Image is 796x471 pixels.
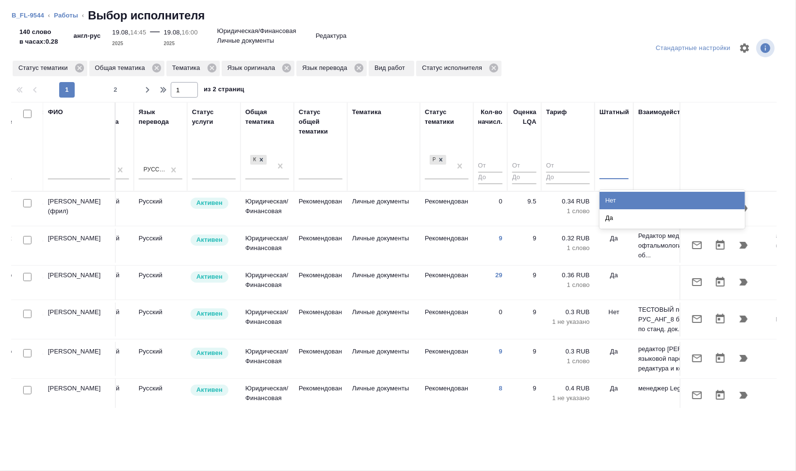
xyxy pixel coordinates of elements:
[134,229,187,263] td: Русский
[23,349,32,357] input: Выбери исполнителей, чтобы отправить приглашение на работу
[89,61,164,76] div: Общая тематика
[595,379,634,413] td: Да
[294,192,347,226] td: Рекомендован
[43,342,116,376] td: [PERSON_NAME]
[685,270,709,294] button: Отправить предложение о работе
[600,107,629,117] div: Штатный
[709,347,732,370] button: Открыть календарь загрузки
[429,154,447,166] div: Рекомендован
[134,192,187,226] td: Русский
[546,234,590,243] p: 0.32 RUB
[416,61,502,76] div: Статус исполнителя
[507,192,541,226] td: 9.5
[420,342,473,376] td: Рекомендован
[595,266,634,300] td: Да
[595,342,634,376] td: Да
[130,29,146,36] p: 14:45
[108,82,123,98] button: 2
[478,172,503,184] input: До
[595,192,634,226] td: Нет
[420,266,473,300] td: Рекомендован
[43,229,116,263] td: [PERSON_NAME]
[546,356,590,366] p: 1 слово
[756,39,777,57] span: Посмотреть информацию
[150,23,160,49] div: —
[196,309,223,319] p: Активен
[43,266,116,300] td: [PERSON_NAME]
[23,386,32,394] input: Выбери исполнителей, чтобы отправить приглашение на работу
[733,36,756,60] span: Настроить таблицу
[54,12,78,19] a: Работы
[374,63,408,73] p: Вид работ
[420,303,473,336] td: Рекомендован
[241,379,294,413] td: Юридическая/Финансовая
[546,393,590,403] p: 1 не указано
[241,342,294,376] td: Юридическая/Финансовая
[420,229,473,263] td: Рекомендован
[12,12,44,19] a: B_FL-9544
[495,271,503,279] a: 29
[512,107,536,127] div: Оценка LQA
[595,229,634,263] td: Да
[685,234,709,257] button: Отправить предложение о работе
[709,384,732,407] button: Открыть календарь загрузки
[48,11,50,20] li: ‹
[546,280,590,290] p: 1 слово
[23,273,32,281] input: Выбери исполнителей, чтобы отправить приглашение на работу
[352,107,381,117] div: Тематика
[638,107,756,117] div: Взаимодействие и доп. информация
[134,342,187,376] td: Русский
[600,209,745,227] div: Да
[352,384,415,393] p: Личные документы
[425,107,469,127] div: Статус тематики
[19,27,58,37] p: 140 слово
[222,61,295,76] div: Язык оригинала
[112,29,130,36] p: 19.08,
[43,192,116,226] td: [PERSON_NAME] (фрил)
[166,61,220,76] div: Тематика
[507,229,541,263] td: 9
[546,206,590,216] p: 1 слово
[546,270,590,280] p: 0.36 RUB
[241,229,294,263] td: Юридическая/Финансовая
[430,155,436,165] div: Рекомендован
[227,63,279,73] p: Язык оригинала
[13,61,87,76] div: Статус тематики
[144,166,166,174] div: Русский
[512,172,536,184] input: До
[43,303,116,336] td: [PERSON_NAME]
[204,84,244,98] span: из 2 страниц
[709,270,732,294] button: Открыть календарь загрузки
[134,303,187,336] td: Русский
[82,11,84,20] li: ‹
[546,107,567,117] div: Тариф
[23,199,32,207] input: Выбери исполнителей, чтобы отправить приглашение на работу
[546,347,590,356] p: 0.3 RUB
[95,63,148,73] p: Общая тематика
[12,8,784,23] nav: breadcrumb
[352,197,415,206] p: Личные документы
[250,155,256,165] div: Юридическая/Финансовая
[299,107,342,136] div: Статус общей тематики
[709,307,732,331] button: Открыть календарь загрузки
[507,303,541,336] td: 9
[352,234,415,243] p: Личные документы
[23,310,32,318] input: Выбери исполнителей, чтобы отправить приглашение на работу
[196,235,223,245] p: Активен
[546,160,590,172] input: От
[546,384,590,393] p: 0.4 RUB
[546,317,590,327] p: 1 не указано
[473,192,507,226] td: 0
[108,85,123,95] span: 2
[546,172,590,184] input: До
[732,270,755,294] button: Продолжить
[43,379,116,413] td: [PERSON_NAME]
[352,307,415,317] p: Личные документы
[478,160,503,172] input: От
[294,379,347,413] td: Рекомендован
[181,29,197,36] p: 16:00
[512,160,536,172] input: От
[546,197,590,206] p: 0.34 RUB
[18,63,71,73] p: Статус тематики
[420,379,473,413] td: Рекомендован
